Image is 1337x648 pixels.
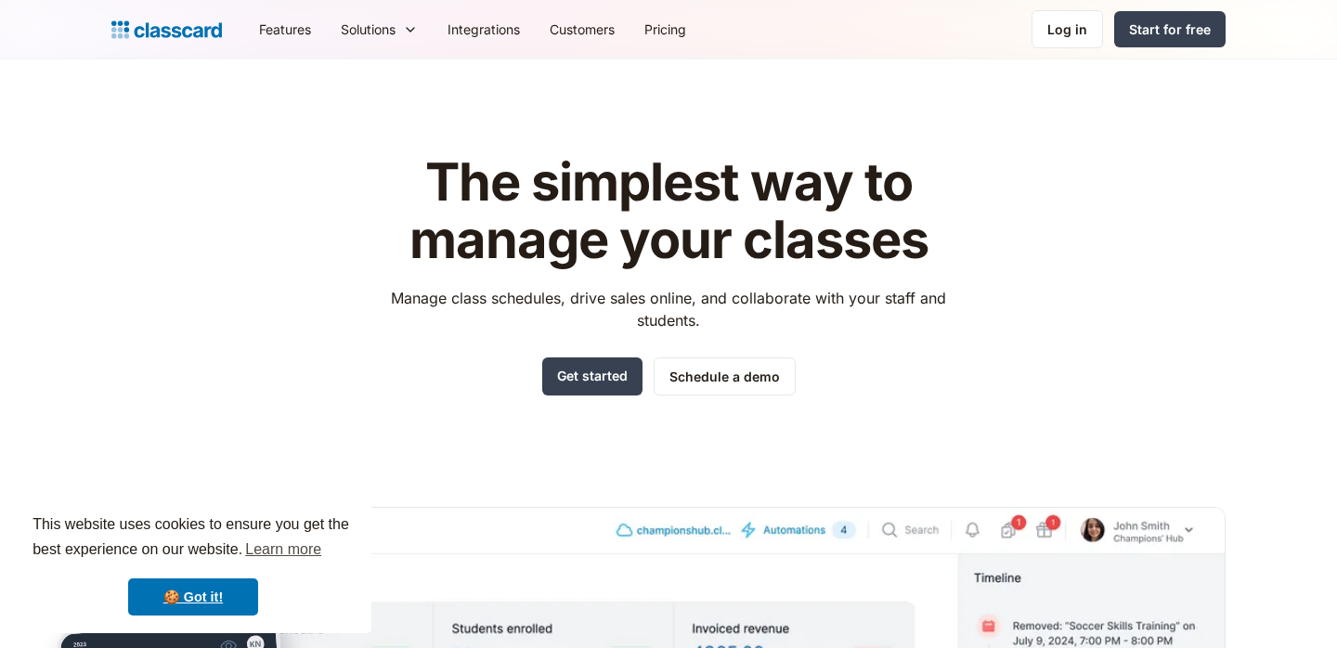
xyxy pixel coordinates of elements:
[242,536,324,564] a: learn more about cookies
[374,287,964,331] p: Manage class schedules, drive sales online, and collaborate with your staff and students.
[341,19,396,39] div: Solutions
[654,357,796,395] a: Schedule a demo
[128,578,258,616] a: dismiss cookie message
[1129,19,1211,39] div: Start for free
[1047,19,1087,39] div: Log in
[630,8,701,50] a: Pricing
[433,8,535,50] a: Integrations
[15,496,371,633] div: cookieconsent
[1032,10,1103,48] a: Log in
[326,8,433,50] div: Solutions
[32,513,354,564] span: This website uses cookies to ensure you get the best experience on our website.
[535,8,630,50] a: Customers
[244,8,326,50] a: Features
[1114,11,1226,47] a: Start for free
[542,357,643,395] a: Get started
[111,17,222,43] a: home
[374,154,964,268] h1: The simplest way to manage your classes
